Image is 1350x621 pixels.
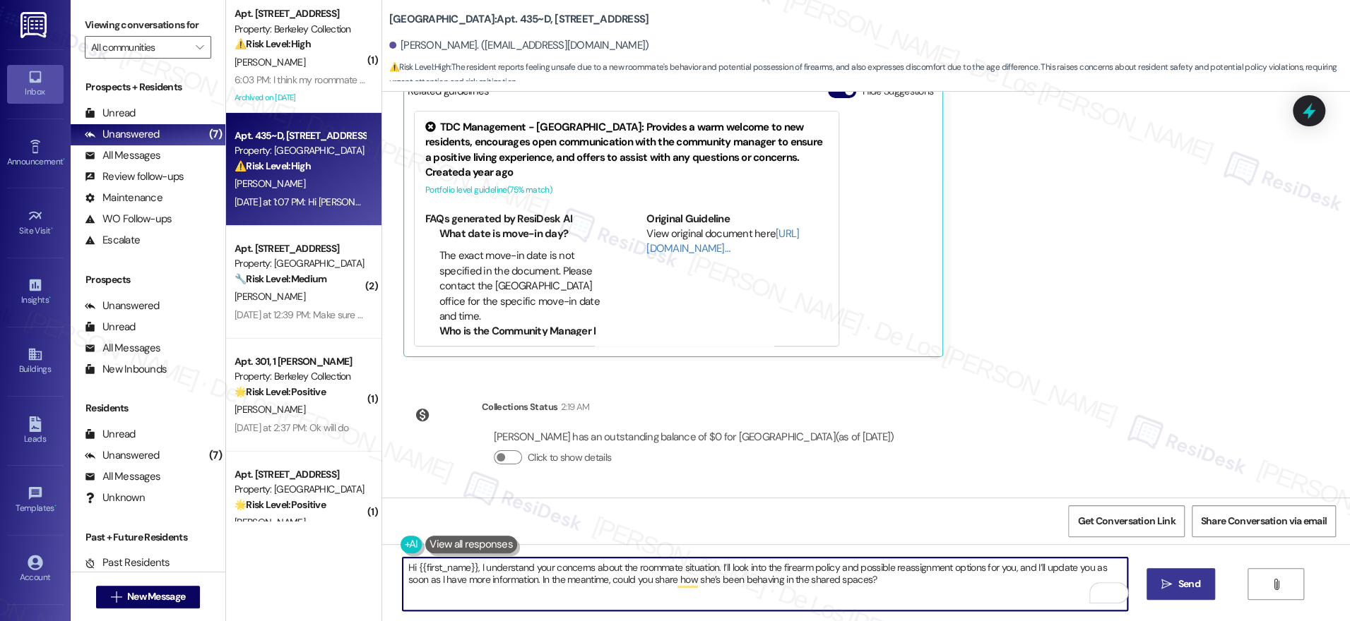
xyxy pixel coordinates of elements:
span: New Message [127,589,185,604]
div: Review follow-ups [85,169,184,184]
strong: 🌟 Risk Level: Positive [235,498,326,511]
div: Property: [GEOGRAPHIC_DATA] [235,482,365,497]
a: [URL][DOMAIN_NAME]… [646,227,799,255]
div: Portfolio level guideline ( 75 % match) [425,183,828,198]
span: [PERSON_NAME] [235,177,305,190]
strong: ⚠️ Risk Level: High [235,37,311,50]
button: New Message [96,586,201,608]
div: Archived on [DATE] [233,89,367,107]
strong: 🌟 Risk Level: Positive [235,385,326,398]
strong: 🔧 Risk Level: Medium [235,272,326,285]
div: Prospects [71,272,225,287]
li: Who is the Community Manager I can contact? [439,324,607,354]
div: WO Follow-ups [85,212,172,227]
div: Unanswered [85,448,160,463]
div: Unknown [85,490,145,505]
button: Share Conversation via email [1192,505,1336,537]
div: 6:03 PM: I think my roommate have submitted a maintenance request on the portal [235,73,576,86]
button: Send [1147,568,1215,600]
div: TDC Management - [GEOGRAPHIC_DATA]: Provides a warm welcome to new residents, encourages open com... [425,120,828,165]
div: All Messages [85,469,160,484]
div: Property: [GEOGRAPHIC_DATA] [235,143,365,158]
div: Residents [71,401,225,416]
span: Send [1178,577,1200,591]
span: [PERSON_NAME] [235,56,305,68]
a: Insights • [7,273,64,311]
div: Created a year ago [425,165,828,180]
div: [PERSON_NAME]. ([EMAIL_ADDRESS][DOMAIN_NAME]) [389,38,649,53]
div: Escalate [85,233,140,248]
div: Unanswered [85,127,160,142]
div: (7) [206,123,225,145]
div: [DATE] at 2:37 PM: Ok will do [235,421,349,434]
a: Inbox [7,65,64,103]
div: Unread [85,106,136,121]
input: All communities [91,36,189,59]
strong: ⚠️ Risk Level: High [235,159,311,172]
span: • [49,293,51,303]
label: Click to show details [528,450,611,465]
textarea: To enrich screen reader interactions, please activate Accessibility in Grammarly extension settings [403,557,1127,610]
a: Site Visit • [7,204,64,242]
div: Past + Future Residents [71,530,225,545]
div: Apt. [STREET_ADDRESS] [235,241,365,256]
div: All Messages [85,148,160,163]
div: Unanswered [85,299,160,313]
div: Unread [85,320,136,334]
span: Get Conversation Link [1077,514,1175,529]
div: Apt. [STREET_ADDRESS] [235,467,365,482]
a: Templates • [7,481,64,519]
div: Apt. 301, 1 [PERSON_NAME] [235,354,365,369]
div: [PERSON_NAME] has an outstanding balance of $0 for [GEOGRAPHIC_DATA] (as of [DATE]) [494,430,894,445]
span: • [63,155,65,164]
div: Property: Berkeley Collection [235,22,365,37]
div: View original document here [646,227,828,257]
span: Share Conversation via email [1201,514,1327,529]
div: Related guidelines [408,84,490,104]
li: What date is move-in day? [439,227,607,241]
div: All Messages [85,341,160,356]
div: Property: Berkeley Collection [235,369,365,384]
div: Unread [85,427,136,442]
span: [PERSON_NAME] [235,516,305,529]
span: • [54,501,57,511]
label: Viewing conversations for [85,14,211,36]
span: • [51,224,53,234]
img: ResiDesk Logo [20,12,49,38]
div: Apt. [STREET_ADDRESS] [235,6,365,21]
a: Leads [7,412,64,450]
strong: ⚠️ Risk Level: High [389,61,450,73]
i:  [1161,579,1172,590]
span: : The resident reports feeling unsafe due to a new roommate's behavior and potential possession o... [389,60,1350,90]
div: 2:19 AM [557,399,589,414]
b: Original Guideline [646,212,730,226]
a: Buildings [7,342,64,380]
div: New Inbounds [85,362,167,377]
div: Apt. 435~D, [STREET_ADDRESS] [235,128,365,143]
b: [GEOGRAPHIC_DATA]: Apt. 435~D, [STREET_ADDRESS] [389,12,649,27]
i:  [196,42,203,53]
div: (7) [206,445,225,466]
i:  [111,591,122,603]
a: Account [7,550,64,589]
div: Prospects + Residents [71,80,225,95]
label: Hide Suggestions [862,84,933,99]
div: Maintenance [85,191,162,205]
div: [DATE] at 12:39 PM: Make sure stuff isnt broken [235,308,423,321]
div: Property: [GEOGRAPHIC_DATA] [235,256,365,271]
span: [PERSON_NAME] [235,403,305,416]
i:  [1271,579,1281,590]
button: Get Conversation Link [1068,505,1184,537]
li: The exact move-in date is not specified in the document. Please contact the [GEOGRAPHIC_DATA] off... [439,248,607,324]
b: FAQs generated by ResiDesk AI [425,212,572,226]
div: Past Residents [85,555,170,570]
span: [PERSON_NAME] [235,290,305,303]
div: Collections Status [482,399,557,414]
